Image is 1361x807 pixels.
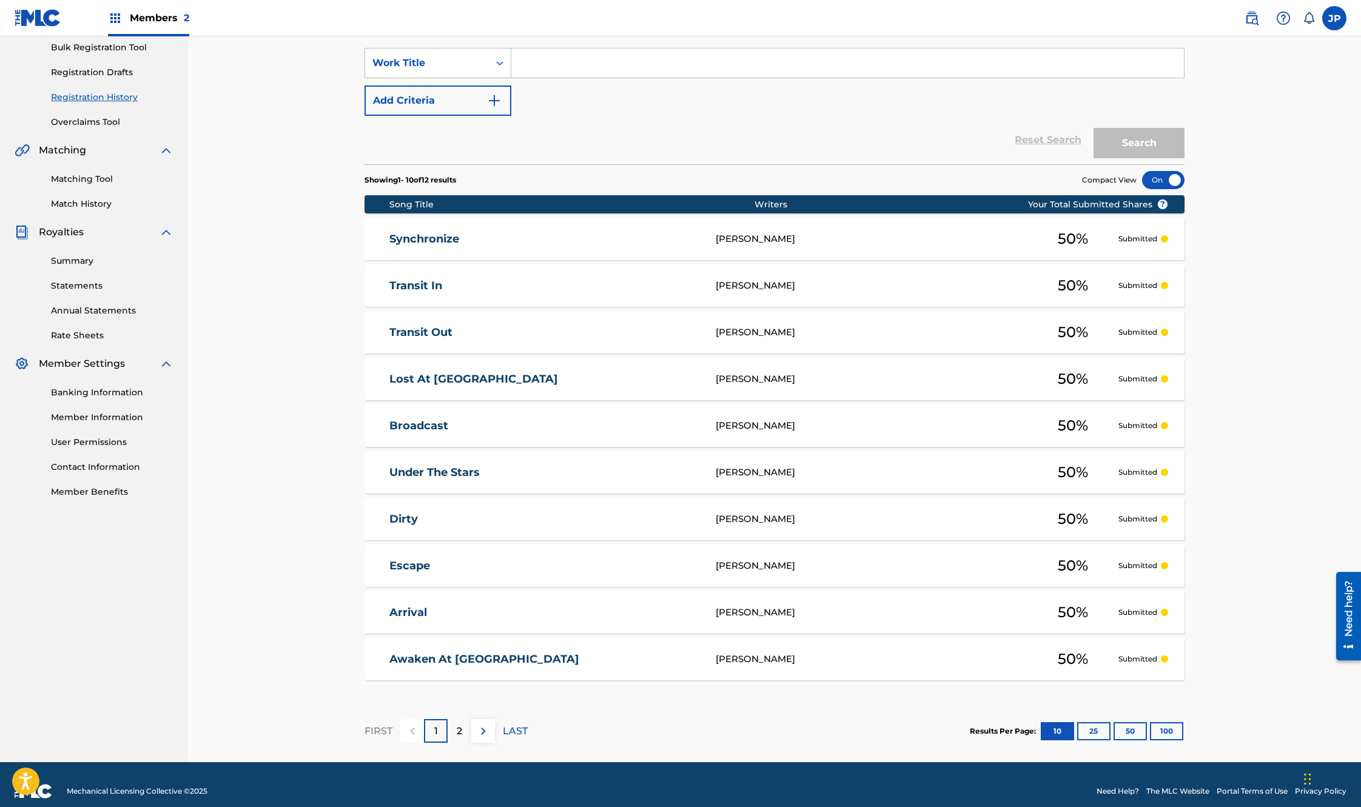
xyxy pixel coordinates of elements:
div: [PERSON_NAME] [716,652,1027,666]
a: Transit Out [389,326,700,340]
img: Top Rightsholders [108,11,123,25]
a: Escape [389,559,700,573]
span: 50 % [1058,415,1088,437]
a: Overclaims Tool [51,116,173,129]
span: ? [1158,199,1168,209]
p: Results Per Page: [970,726,1039,737]
span: Royalties [39,225,84,239]
img: expand [159,143,173,158]
img: expand [159,225,173,239]
img: Royalties [15,225,29,239]
img: Matching [15,143,30,158]
p: Showing 1 - 10 of 12 results [365,175,456,186]
div: [PERSON_NAME] [716,419,1027,433]
a: Under The Stars [389,466,700,480]
div: [PERSON_NAME] [716,326,1027,340]
div: Writers [754,198,1066,211]
p: Submitted [1118,420,1157,431]
a: Registration History [51,91,173,104]
img: MLC Logo [15,9,61,27]
iframe: Resource Center [1327,567,1361,665]
a: Statements [51,280,173,292]
span: 50 % [1058,368,1088,390]
p: Submitted [1118,233,1157,244]
span: 50 % [1058,228,1088,250]
img: logo [15,784,52,799]
a: Arrival [389,606,700,620]
div: Help [1271,6,1295,30]
a: Match History [51,198,173,210]
div: [PERSON_NAME] [716,279,1027,293]
span: Compact View [1082,175,1137,186]
img: help [1276,11,1291,25]
a: Banking Information [51,386,173,399]
div: [PERSON_NAME] [716,232,1027,246]
a: Portal Terms of Use [1217,786,1288,797]
span: Members [130,11,189,25]
div: User Menu [1322,6,1346,30]
img: 9d2ae6d4665cec9f34b9.svg [487,93,502,108]
span: 2 [184,12,189,24]
div: Song Title [389,198,755,211]
span: Member Settings [39,357,125,371]
a: Dirty [389,512,700,526]
span: Your Total Submitted Shares [1028,198,1168,211]
span: 50 % [1058,648,1088,670]
a: Bulk Registration Tool [51,41,173,54]
span: Matching [39,143,86,158]
img: right [476,724,491,738]
div: [PERSON_NAME] [716,372,1027,386]
img: search [1245,11,1259,25]
span: 50 % [1058,508,1088,530]
div: Work Title [372,56,482,70]
a: Awaken At [GEOGRAPHIC_DATA] [389,652,700,666]
a: Public Search [1240,6,1264,30]
p: Submitted [1118,373,1157,384]
p: Submitted [1118,560,1157,571]
a: Member Benefits [51,486,173,498]
img: expand [159,357,173,371]
a: User Permissions [51,436,173,449]
form: Search Form [365,48,1185,164]
iframe: Chat Widget [1300,749,1361,807]
p: Submitted [1118,514,1157,524]
button: 50 [1114,722,1147,740]
span: 50 % [1058,461,1088,483]
span: 50 % [1058,555,1088,577]
div: [PERSON_NAME] [716,606,1027,620]
a: The MLC Website [1146,786,1209,797]
a: Lost At [GEOGRAPHIC_DATA] [389,372,700,386]
a: Member Information [51,411,173,424]
button: Add Criteria [365,85,511,116]
p: Submitted [1118,327,1157,338]
a: Contact Information [51,461,173,474]
a: Privacy Policy [1295,786,1346,797]
button: 10 [1041,722,1074,740]
span: 50 % [1058,275,1088,296]
div: Drag [1304,761,1311,797]
a: Registration Drafts [51,66,173,79]
button: 25 [1077,722,1111,740]
p: FIRST [365,724,392,738]
p: 1 [434,724,438,738]
p: 2 [457,724,462,738]
a: Synchronize [389,232,700,246]
div: Notifications [1303,12,1315,24]
img: Member Settings [15,357,29,371]
div: [PERSON_NAME] [716,466,1027,480]
a: Matching Tool [51,173,173,186]
a: Broadcast [389,419,700,433]
span: 50 % [1058,601,1088,623]
p: Submitted [1118,467,1157,478]
p: Submitted [1118,280,1157,291]
span: 50 % [1058,321,1088,343]
a: Need Help? [1097,786,1139,797]
div: [PERSON_NAME] [716,512,1027,526]
a: Summary [51,255,173,267]
span: Mechanical Licensing Collective © 2025 [67,786,207,797]
a: Annual Statements [51,304,173,317]
p: Submitted [1118,654,1157,665]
